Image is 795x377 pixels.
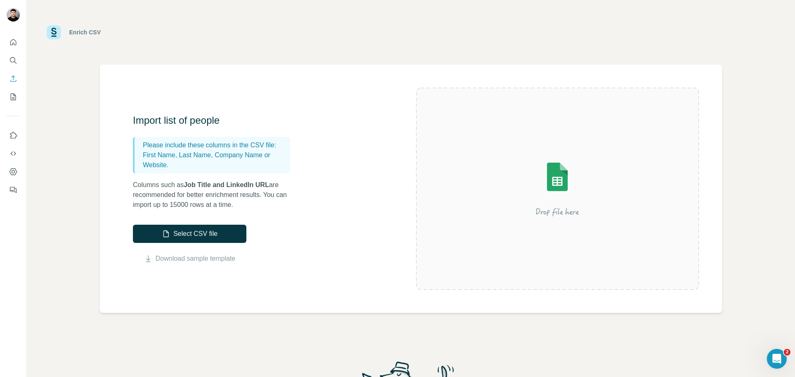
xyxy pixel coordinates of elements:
span: Job Title and LinkedIn URL [184,181,269,188]
div: Enrich CSV [69,28,101,36]
button: Select CSV file [133,225,246,243]
button: Download sample template [133,254,246,264]
img: Surfe Logo [47,25,61,39]
h3: Import list of people [133,114,299,127]
a: Download sample template [156,254,236,264]
img: Avatar [7,8,20,22]
p: First Name, Last Name, Company Name or Website. [143,150,287,170]
iframe: Intercom live chat [767,349,787,369]
button: Feedback [7,182,20,197]
button: Enrich CSV [7,71,20,86]
button: Use Surfe API [7,146,20,161]
button: My lists [7,89,20,104]
button: Dashboard [7,164,20,179]
span: 2 [784,349,790,355]
p: Columns such as are recommended for better enrichment results. You can import up to 15000 rows at... [133,180,299,210]
img: Surfe Illustration - Drop file here or select below [483,139,632,238]
button: Search [7,53,20,68]
p: Please include these columns in the CSV file: [143,140,287,150]
button: Quick start [7,35,20,50]
button: Use Surfe on LinkedIn [7,128,20,143]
